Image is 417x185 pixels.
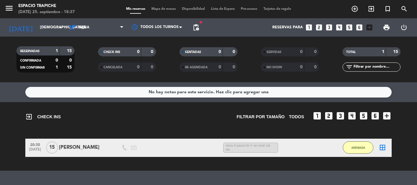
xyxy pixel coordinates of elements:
i: looks_6 [355,23,363,31]
input: Filtrar por nombre... [353,64,400,70]
strong: 1 [56,49,58,53]
div: Espacio Trapiche [18,3,75,9]
i: looks_5 [345,23,353,31]
strong: 0 [137,50,140,54]
strong: 0 [151,65,154,69]
i: looks_one [305,23,313,31]
i: looks_two [315,23,323,31]
strong: 0 [219,50,221,54]
i: exit_to_app [368,5,375,12]
strong: 15 [393,50,399,54]
span: CANCELADA [103,66,122,69]
strong: 15 [67,49,73,53]
strong: 0 [56,58,58,62]
i: looks_4 [347,111,357,121]
span: Reservas para [272,25,303,30]
span: Disponibilidad [179,7,208,11]
strong: 0 [314,50,318,54]
div: [PERSON_NAME] [59,144,111,151]
button: ARRIBADA [343,141,373,154]
i: looks_6 [370,111,380,121]
i: [DATE] [5,21,37,34]
strong: 0 [300,65,303,69]
span: TOTAL [346,51,356,54]
span: SERVIDAS [267,51,281,54]
strong: 0 [300,50,303,54]
span: RE AGENDADA [185,66,208,69]
span: pending_actions [192,24,200,31]
i: border_all [379,144,386,151]
span: 20:30 [27,141,43,148]
i: looks_two [324,111,334,121]
strong: 0 [314,65,318,69]
i: looks_4 [335,23,343,31]
strong: 0 [69,58,73,62]
i: turned_in_not [384,5,391,12]
strong: 0 [233,65,236,69]
i: exit_to_app [25,113,33,120]
span: Filtrar por tamaño [237,113,285,120]
strong: 1 [56,65,58,69]
strong: 15 [67,65,73,69]
strong: 0 [233,50,236,54]
i: search [401,5,408,12]
i: arrow_drop_down [57,24,64,31]
span: menu 6 pasos<br /> sin restri cta. cte. [223,143,278,153]
span: fiber_manual_record [199,20,203,24]
span: Pre-acceso [238,7,260,11]
span: TODOS [289,113,304,120]
span: RESERVADAS [20,50,40,53]
div: [DATE] 25. septiembre - 18:37 [18,9,75,15]
span: Mapa de mesas [148,7,179,11]
i: power_settings_new [400,24,408,31]
i: looks_3 [335,111,345,121]
span: ARRIBADA [351,146,365,149]
strong: 1 [382,50,384,54]
i: filter_list [346,63,353,71]
span: CHECK INS [25,113,61,120]
div: No hay notas para este servicio. Haz clic para agregar una [149,89,269,96]
span: print [383,24,390,31]
i: looks_3 [325,23,333,31]
button: menu [5,4,14,15]
span: Mis reservas [123,7,148,11]
i: add_box [365,23,373,31]
strong: 0 [151,50,154,54]
span: CHECK INS [103,51,120,54]
span: Lista de Espera [208,7,238,11]
i: menu [5,4,14,13]
i: looks_one [312,111,322,121]
span: CONFIRMADA [20,59,41,62]
div: LOG OUT [395,18,412,37]
i: add_box [382,111,392,121]
span: [DATE] [27,148,43,155]
span: Cena [79,25,89,30]
strong: 0 [137,65,140,69]
strong: 0 [219,65,221,69]
span: SIN CONFIRMAR [20,66,45,69]
span: SENTADAS [185,51,201,54]
i: add_circle_outline [351,5,358,12]
i: looks_5 [359,111,368,121]
span: 15 [46,141,58,154]
span: NO SHOW [267,66,282,69]
span: Tarjetas de regalo [260,7,294,11]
